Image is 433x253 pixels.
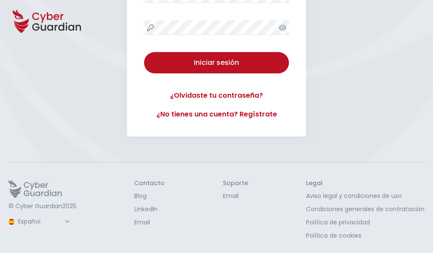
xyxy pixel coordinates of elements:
a: Política de cookies [306,231,424,240]
h3: Contacto [134,180,165,187]
p: © Cyber Guardian 2025 [9,203,76,210]
button: Iniciar sesión [144,52,289,73]
img: region-logo [9,219,14,225]
a: Email [134,218,165,227]
a: Aviso legal y condiciones de uso [306,192,424,201]
a: Email [223,192,248,201]
a: ¿No tienes una cuenta? Regístrate [144,109,289,119]
a: Blog [134,192,165,201]
a: ¿Olvidaste tu contraseña? [144,90,289,101]
div: Iniciar sesión [150,58,283,68]
h3: Soporte [223,180,248,187]
a: Política de privacidad [306,218,424,227]
a: LinkedIn [134,205,165,214]
h3: Legal [306,180,424,187]
a: Condiciones generales de contratación [306,205,424,214]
